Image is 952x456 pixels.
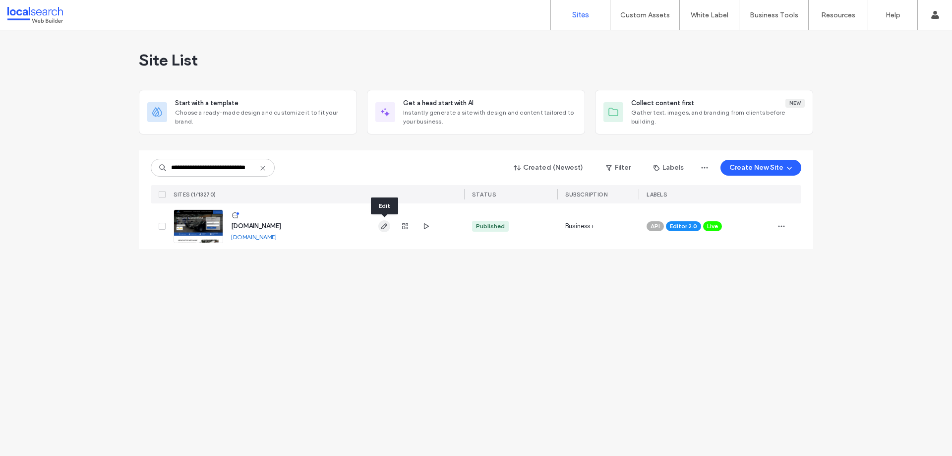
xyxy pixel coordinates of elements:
[175,108,349,126] span: Choose a ready-made design and customize it to fit your brand.
[565,191,607,198] span: SUBSCRIPTION
[750,11,798,19] label: Business Tools
[139,90,357,134] div: Start with a templateChoose a ready-made design and customize it to fit your brand.
[472,191,496,198] span: STATUS
[371,197,398,214] div: Edit
[476,222,505,231] div: Published
[645,160,693,176] button: Labels
[596,160,641,176] button: Filter
[572,10,589,19] label: Sites
[647,191,667,198] span: LABELS
[691,11,728,19] label: White Label
[670,222,697,231] span: Editor 2.0
[174,191,216,198] span: SITES (1/13270)
[231,233,277,241] a: [DOMAIN_NAME]
[631,108,805,126] span: Gather text, images, and branding from clients before building.
[707,222,718,231] span: Live
[785,99,805,108] div: New
[565,221,595,231] span: Business+
[231,222,281,230] a: [DOMAIN_NAME]
[595,90,813,134] div: Collect content firstNewGather text, images, and branding from clients before building.
[620,11,670,19] label: Custom Assets
[720,160,801,176] button: Create New Site
[631,98,694,108] span: Collect content first
[139,50,198,70] span: Site List
[367,90,585,134] div: Get a head start with AIInstantly generate a site with design and content tailored to your business.
[403,98,474,108] span: Get a head start with AI
[175,98,238,108] span: Start with a template
[505,160,592,176] button: Created (Newest)
[821,11,855,19] label: Resources
[651,222,660,231] span: API
[403,108,577,126] span: Instantly generate a site with design and content tailored to your business.
[22,7,43,16] span: Help
[886,11,900,19] label: Help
